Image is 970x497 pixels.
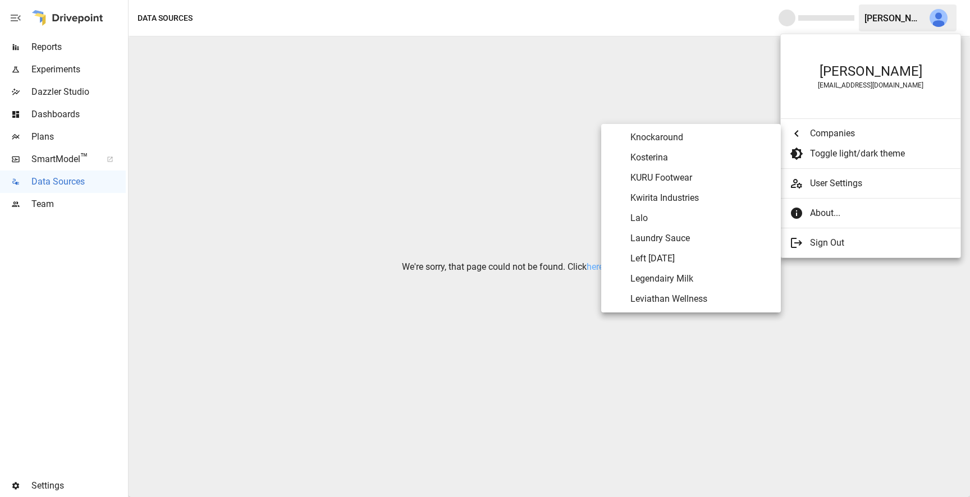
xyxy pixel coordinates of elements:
[630,211,772,225] span: Lalo
[630,171,772,185] span: KURU Footwear
[810,177,951,190] span: User Settings
[810,147,951,160] span: Toggle light/dark theme
[630,191,772,205] span: Kwirita Industries
[810,127,951,140] span: Companies
[792,81,949,89] div: [EMAIL_ADDRESS][DOMAIN_NAME]
[630,131,772,144] span: Knockaround
[792,63,949,79] div: [PERSON_NAME]
[630,151,772,164] span: Kosterina
[630,232,772,245] span: Laundry Sauce
[810,206,951,220] span: About...
[810,236,951,250] span: Sign Out
[630,272,772,286] span: Legendairy Milk
[630,252,772,265] span: Left [DATE]
[630,292,772,306] span: Leviathan Wellness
